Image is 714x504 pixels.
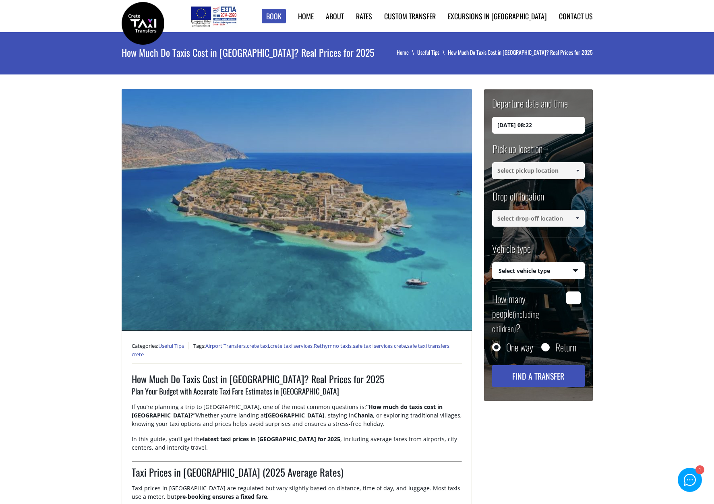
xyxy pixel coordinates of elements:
[122,32,387,72] h1: How Much Do Taxis Cost in [GEOGRAPHIC_DATA]? Real Prices for 2025
[132,403,462,435] p: If you’re planning a trip to [GEOGRAPHIC_DATA], one of the most common questions is: Whether you’...
[384,11,436,21] a: Custom Transfer
[158,342,184,349] a: Useful Tips
[132,342,449,358] a: safe taxi transfers crete
[247,342,269,349] a: crete taxi
[122,18,164,27] a: Crete Taxi Transfers | How Much Do Taxis Cost in Crete? Real Prices for 2025
[314,342,352,349] a: Rethymno taxis
[354,411,373,419] strong: Chania
[132,465,462,484] h2: Taxi Prices in [GEOGRAPHIC_DATA] (2025 Average Rates)
[326,11,344,21] a: About
[492,210,585,227] input: Select drop-off location
[356,11,372,21] a: Rates
[190,4,238,28] img: e-bannersEUERDF180X90.jpg
[203,435,340,443] strong: latest taxi prices in [GEOGRAPHIC_DATA] for 2025
[132,372,462,386] h1: How Much Do Taxis Cost in [GEOGRAPHIC_DATA]? Real Prices for 2025
[132,386,462,403] h3: Plan Your Budget with Accurate Taxi Fare Estimates in [GEOGRAPHIC_DATA]
[492,242,531,262] label: Vehicle type
[353,342,406,349] a: safe taxi services crete
[493,262,584,279] span: Select vehicle type
[695,466,704,475] div: 1
[492,162,585,179] input: Select pickup location
[559,11,593,21] a: Contact us
[492,96,568,117] label: Departure date and time
[417,48,448,56] a: Useful Tips
[132,342,188,349] span: Categories:
[176,493,267,500] strong: pre-booking ensures a fixed fare
[492,142,542,162] label: Pick up location
[492,189,544,210] label: Drop off location
[298,11,314,21] a: Home
[506,343,533,351] label: One way
[132,435,462,459] p: In this guide, you’ll get the , including average fares from airports, city centers, and intercit...
[132,342,449,358] span: Tags: , , , , ,
[262,9,286,24] a: Book
[122,2,164,45] img: Crete Taxi Transfers | How Much Do Taxis Cost in Crete? Real Prices for 2025
[492,291,562,335] label: How many people ?
[555,343,576,351] label: Return
[448,48,593,56] li: How Much Do Taxis Cost in [GEOGRAPHIC_DATA]? Real Prices for 2025
[571,162,584,179] a: Show All Items
[397,48,417,56] a: Home
[571,210,584,227] a: Show All Items
[270,342,313,349] a: crete taxi services
[122,89,472,331] img: How Much Do Taxis Cost in Crete? Real Prices for 2025
[132,403,443,419] strong: “How much do taxis cost in [GEOGRAPHIC_DATA]?”
[205,342,246,349] a: Airport Transfers
[492,308,539,335] small: (including children)
[448,11,547,21] a: Excursions in [GEOGRAPHIC_DATA]
[492,365,585,387] button: Find a transfer
[266,411,325,419] strong: [GEOGRAPHIC_DATA]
